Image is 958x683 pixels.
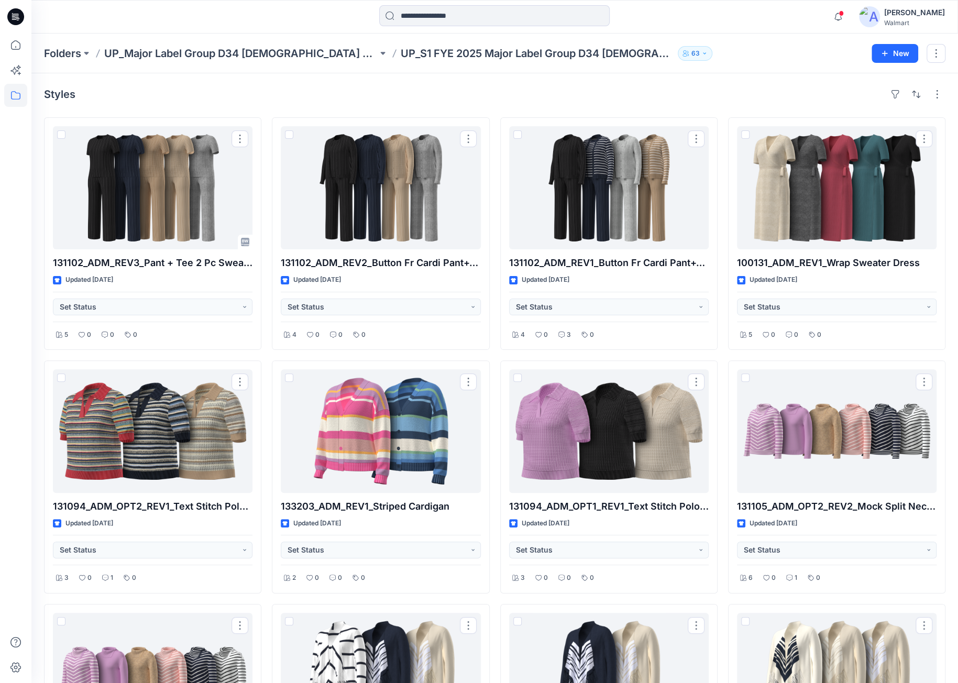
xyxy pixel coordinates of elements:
h4: Styles [44,88,75,101]
a: 131102_ADM_REV1_Button Fr Cardi Pant+Tee 3 Pc Sweater Set [509,126,709,249]
p: 0 [110,329,114,340]
p: 0 [361,329,366,340]
p: 0 [816,572,820,583]
p: 131105_ADM_OPT2_REV2_Mock Split Neck Pullover [737,499,937,514]
p: 0 [338,572,342,583]
p: Updated [DATE] [750,274,797,285]
p: 63 [691,48,699,59]
p: Updated [DATE] [293,518,341,529]
a: UP_Major Label Group D34 [DEMOGRAPHIC_DATA] Sweaters [104,46,378,61]
p: 2 [292,572,296,583]
p: 131102_ADM_REV1_Button Fr Cardi Pant+Tee 3 Pc Sweater Set [509,256,709,270]
p: 3 [567,329,571,340]
a: 131094_ADM_OPT1_REV1_Text Stitch Polo Pullover Solid [509,369,709,492]
p: 0 [817,329,821,340]
p: 131094_ADM_OPT1_REV1_Text Stitch Polo Pullover Solid [509,499,709,514]
a: 131105_ADM_OPT2_REV2_Mock Split Neck Pullover [737,369,937,492]
p: 5 [748,329,752,340]
p: 0 [794,329,798,340]
a: 131102_ADM_REV2_Button Fr Cardi Pant+Tee 3 Pc Sweater Set [281,126,480,249]
p: 1 [795,572,797,583]
p: 3 [521,572,525,583]
div: Walmart [884,19,945,27]
div: [PERSON_NAME] [884,6,945,19]
p: Updated [DATE] [65,518,113,529]
p: 0 [132,572,136,583]
p: 131094_ADM_OPT2_REV1_Text Stitch Polo Pullover Solid [53,499,252,514]
p: 0 [771,329,775,340]
p: Updated [DATE] [65,274,113,285]
button: New [872,44,918,63]
a: 100131_ADM_REV1_Wrap Sweater Dress [737,126,937,249]
p: 0 [133,329,137,340]
p: 4 [292,329,296,340]
p: 0 [772,572,776,583]
p: UP_S1 FYE 2025 Major Label Group D34 [DEMOGRAPHIC_DATA] Sweaters [401,46,674,61]
p: 4 [521,329,525,340]
p: 1 [111,572,113,583]
p: Updated [DATE] [293,274,341,285]
p: 6 [748,572,753,583]
p: 0 [315,572,319,583]
p: Updated [DATE] [522,274,569,285]
p: Updated [DATE] [522,518,569,529]
p: 5 [64,329,68,340]
a: 131102_ADM_REV3_Pant + Tee 2 Pc Sweater Set copy 3 [53,126,252,249]
a: 131094_ADM_OPT2_REV1_Text Stitch Polo Pullover Solid [53,369,252,492]
p: 133203_ADM_REV1_Striped Cardigan [281,499,480,514]
a: Folders [44,46,81,61]
p: Updated [DATE] [750,518,797,529]
p: 3 [64,572,69,583]
button: 63 [678,46,712,61]
img: avatar [859,6,880,27]
p: 0 [87,572,92,583]
p: 0 [338,329,343,340]
p: 100131_ADM_REV1_Wrap Sweater Dress [737,256,937,270]
p: 0 [567,572,571,583]
p: 0 [315,329,320,340]
p: 0 [544,329,548,340]
a: 133203_ADM_REV1_Striped Cardigan [281,369,480,492]
p: 0 [590,329,594,340]
p: 0 [361,572,365,583]
p: 0 [590,572,594,583]
p: 0 [87,329,91,340]
p: 131102_ADM_REV2_Button Fr Cardi Pant+Tee 3 Pc Sweater Set [281,256,480,270]
p: 131102_ADM_REV3_Pant + Tee 2 Pc Sweater Set copy 3 [53,256,252,270]
p: 0 [544,572,548,583]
